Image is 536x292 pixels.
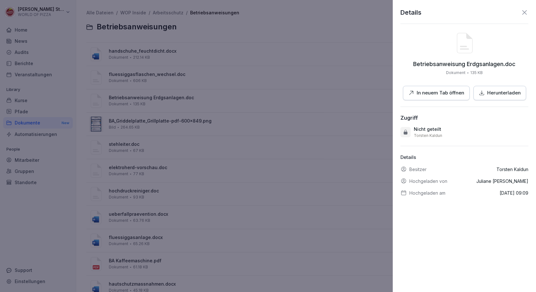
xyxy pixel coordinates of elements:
p: Details [400,154,528,161]
p: [DATE] 09:09 [500,190,528,196]
p: Hochgeladen am [409,190,445,196]
p: Torsten Kaldun [496,166,528,173]
button: Herunterladen [473,86,526,100]
div: Zugriff [400,115,418,121]
p: Details [400,8,421,17]
p: Dokument [446,70,465,76]
p: Betriebsanweisung Erdgsanlagen.doc [413,61,516,67]
p: Herunterladen [487,89,521,97]
p: Juliane [PERSON_NAME] [476,178,528,184]
p: 135 KB [470,70,483,76]
button: In neuem Tab öffnen [403,86,470,100]
p: In neuem Tab öffnen [417,89,464,97]
p: Torsten Kaldun [414,133,442,138]
p: Nicht geteilt [414,126,441,132]
p: Besitzer [409,166,427,173]
p: Hochgeladen von [409,178,447,184]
